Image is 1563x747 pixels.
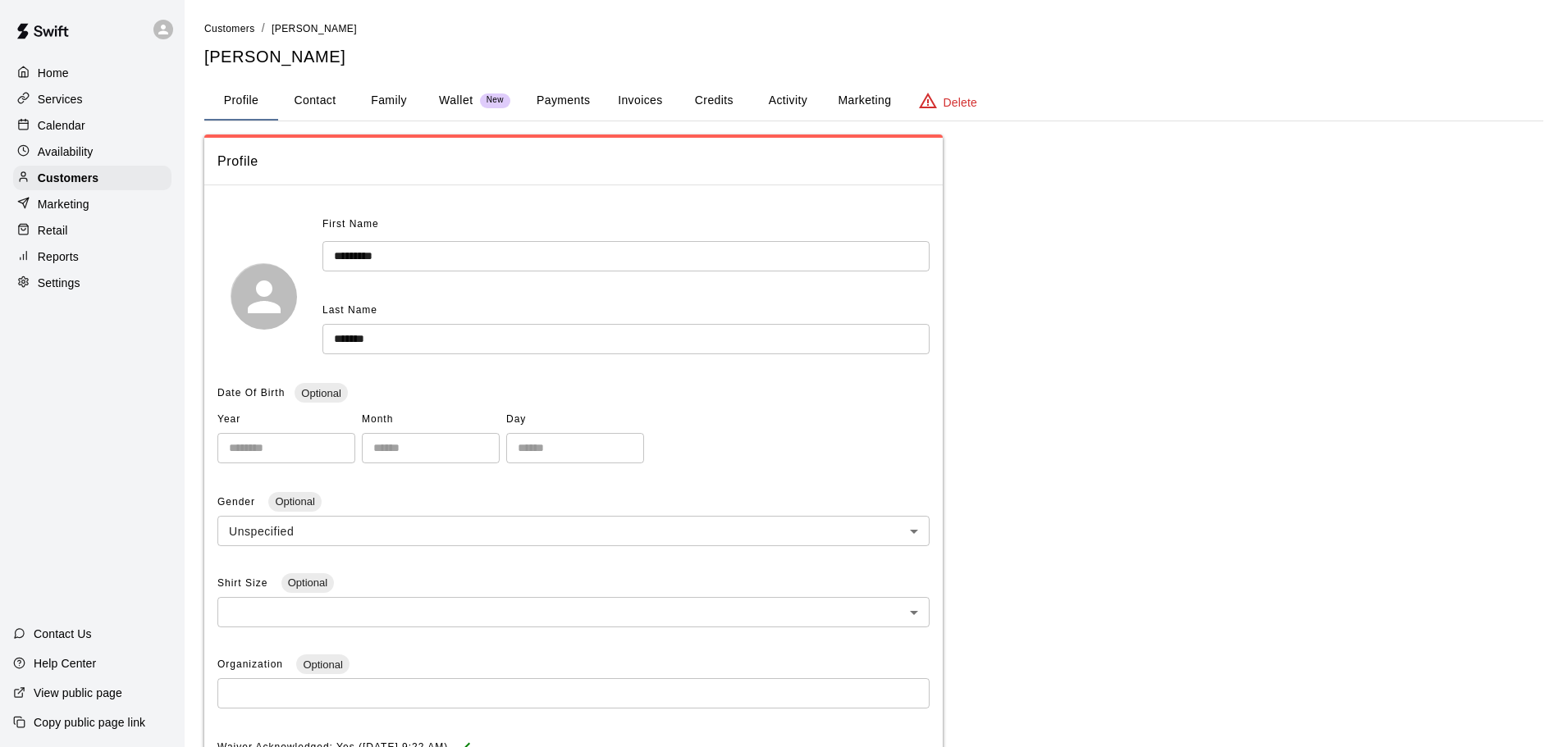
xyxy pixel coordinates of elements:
span: New [480,95,510,106]
button: Contact [278,81,352,121]
p: Settings [38,275,80,291]
span: Customers [204,23,255,34]
span: Day [506,407,644,433]
div: Unspecified [217,516,930,546]
p: Availability [38,143,94,160]
button: Profile [204,81,278,121]
p: View public page [34,685,122,701]
p: Retail [38,222,68,239]
p: Services [38,91,83,107]
span: First Name [322,212,379,238]
span: Shirt Size [217,577,272,589]
p: Delete [944,94,977,111]
span: Optional [268,495,321,508]
a: Marketing [13,192,171,216]
a: Calendar [13,113,171,138]
li: / [262,20,265,37]
span: Last Name [322,304,377,316]
p: Contact Us [34,626,92,642]
p: Copy public page link [34,714,145,731]
a: Reports [13,244,171,269]
span: Gender [217,496,258,508]
p: Calendar [38,117,85,134]
a: Settings [13,271,171,295]
span: Date Of Birth [217,387,285,399]
span: Optional [281,576,334,589]
p: Reports [38,248,79,265]
button: Payments [523,81,603,121]
button: Invoices [603,81,677,121]
span: Profile [217,151,930,172]
a: Customers [204,21,255,34]
button: Credits [677,81,751,121]
a: Customers [13,166,171,190]
nav: breadcrumb [204,20,1543,38]
button: Activity [751,81,825,121]
p: Marketing [38,196,89,212]
a: Retail [13,218,171,243]
span: Optional [295,387,347,399]
span: Month [362,407,500,433]
p: Home [38,65,69,81]
a: Availability [13,139,171,164]
a: Home [13,61,171,85]
p: Help Center [34,655,96,672]
span: Year [217,407,355,433]
p: Customers [38,170,98,186]
button: Family [352,81,426,121]
p: Wallet [439,92,473,109]
button: Marketing [825,81,904,121]
span: Optional [296,658,349,671]
a: Services [13,87,171,112]
h5: [PERSON_NAME] [204,46,1543,68]
span: [PERSON_NAME] [272,23,357,34]
div: basic tabs example [204,81,1543,121]
span: Organization [217,658,286,670]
